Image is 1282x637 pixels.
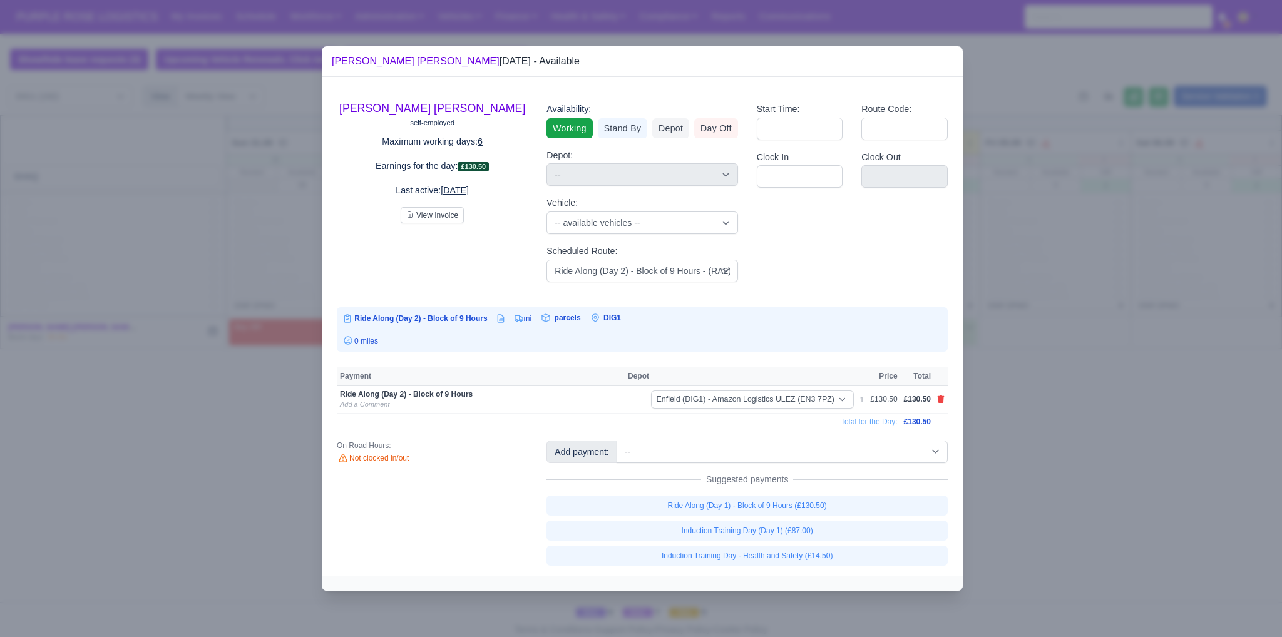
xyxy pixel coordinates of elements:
[701,473,794,486] span: Suggested payments
[757,150,789,165] label: Clock In
[625,367,857,385] th: Depot
[598,118,647,138] a: Stand By
[339,102,525,115] a: [PERSON_NAME] [PERSON_NAME]
[841,417,898,426] span: Total for the Day:
[652,118,689,138] a: Depot
[860,395,864,405] div: 1
[332,54,580,69] div: [DATE] - Available
[861,150,901,165] label: Clock Out
[337,367,625,385] th: Payment
[757,102,800,116] label: Start Time:
[337,135,528,149] p: Maximum working days:
[603,313,621,322] span: DIG1
[546,521,948,541] a: Induction Training Day (Day 1) (£87.00)
[342,335,943,347] div: 0 miles
[546,441,617,463] div: Add payment:
[337,159,528,173] p: Earnings for the day:
[904,395,931,404] span: £130.50
[546,546,948,566] a: Induction Training Day - Health and Safety (£14.50)
[694,118,738,138] a: Day Off
[340,400,389,408] a: Add a Comment
[354,314,487,323] span: Ride Along (Day 2) - Block of 9 Hours
[901,367,934,385] th: Total
[441,185,469,195] u: [DATE]
[506,312,533,325] td: mi
[861,102,911,116] label: Route Code:
[546,196,578,210] label: Vehicle:
[1219,577,1282,637] iframe: Chat Widget
[555,313,581,322] span: parcels
[458,162,489,171] span: £130.50
[546,148,573,163] label: Depot:
[546,244,617,258] label: Scheduled Route:
[337,183,528,198] p: Last active:
[904,417,931,426] span: £130.50
[867,386,900,414] td: £130.50
[867,367,900,385] th: Price
[332,56,500,66] a: [PERSON_NAME] [PERSON_NAME]
[410,119,454,126] small: self-employed
[546,118,592,138] a: Working
[546,496,948,516] a: Ride Along (Day 1) - Block of 9 Hours (£130.50)
[340,389,622,399] div: Ride Along (Day 2) - Block of 9 Hours
[337,453,528,464] div: Not clocked in/out
[546,102,737,116] div: Availability:
[401,207,464,223] button: View Invoice
[478,136,483,146] u: 6
[337,441,528,451] div: On Road Hours:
